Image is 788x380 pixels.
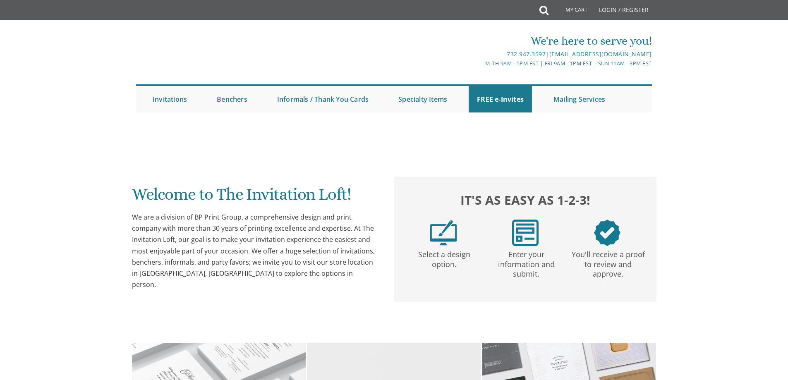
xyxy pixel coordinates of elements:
a: [EMAIL_ADDRESS][DOMAIN_NAME] [549,50,652,58]
a: Specialty Items [390,86,455,112]
img: step3.png [594,220,620,246]
a: Benchers [208,86,256,112]
img: step1.png [430,220,457,246]
img: step2.png [512,220,539,246]
div: M-Th 9am - 5pm EST | Fri 9am - 1pm EST | Sun 11am - 3pm EST [309,59,652,68]
a: 732.947.3597 [507,50,546,58]
a: Invitations [144,86,195,112]
h1: Welcome to The Invitation Loft! [132,185,378,210]
div: We are a division of BP Print Group, a comprehensive design and print company with more than 30 y... [132,212,378,290]
p: Select a design option. [405,246,484,270]
a: Informals / Thank You Cards [269,86,377,112]
div: We're here to serve you! [309,33,652,49]
p: Enter your information and submit. [487,246,565,279]
a: Mailing Services [545,86,613,112]
div: | [309,49,652,59]
a: FREE e-Invites [469,86,532,112]
h2: It's as easy as 1-2-3! [402,191,648,209]
p: You'll receive a proof to review and approve. [569,246,647,279]
a: My Cart [548,1,593,22]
